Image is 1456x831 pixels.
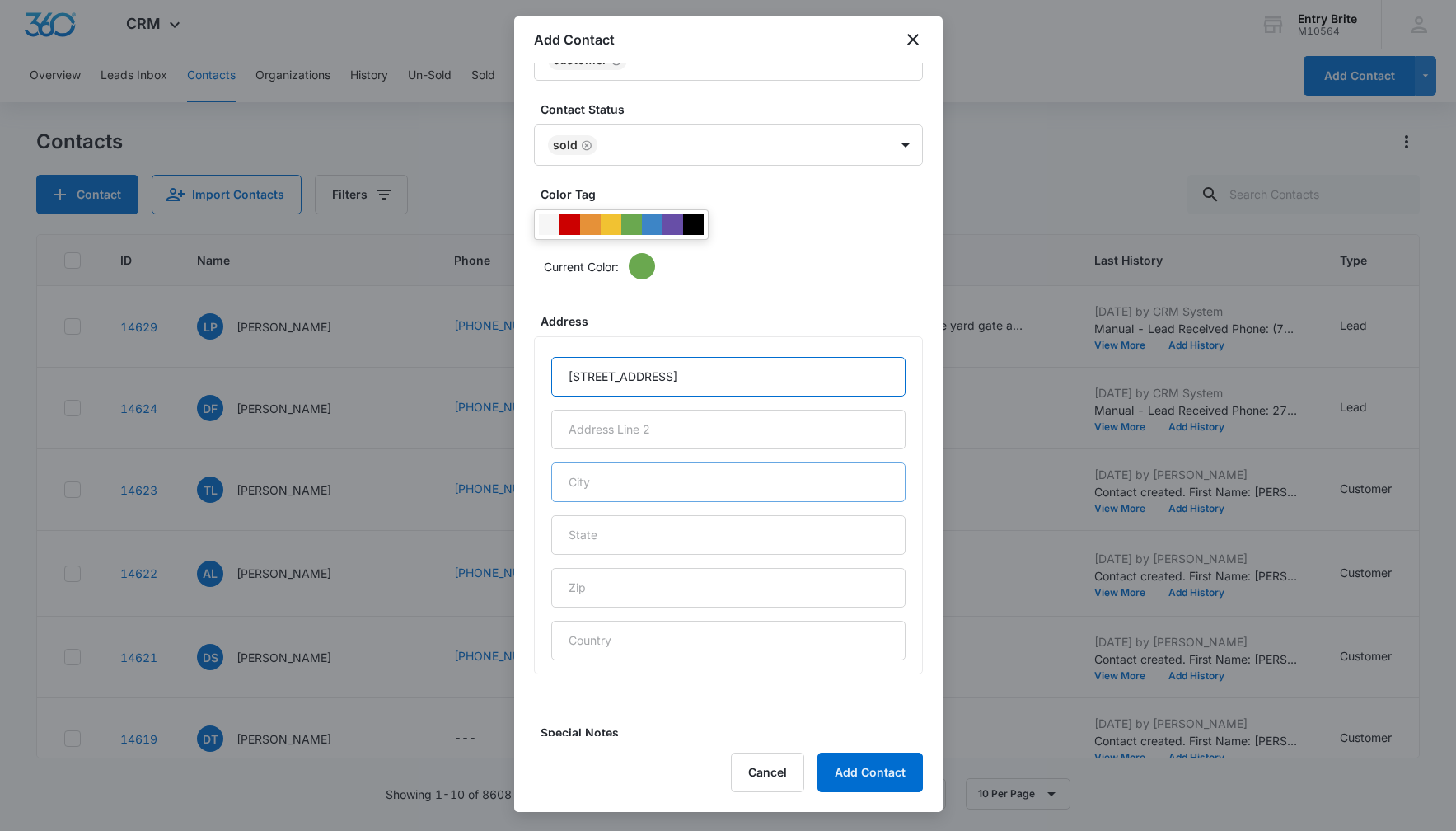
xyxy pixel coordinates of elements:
button: Add Contact [817,753,923,792]
input: State [551,515,906,555]
div: #e69138 [580,214,601,235]
input: Zip [551,568,906,608]
div: #674ea7 [662,214,683,235]
label: Color Tag [541,185,929,203]
div: Remove Customer [607,54,622,66]
input: Street [551,357,906,397]
input: Address Line 2 [551,410,906,449]
button: close [903,30,923,49]
div: #CC0000 [559,214,580,235]
div: Remove Sold [578,139,592,151]
div: #000000 [683,214,704,235]
div: Sold [553,139,578,151]
div: #6aa84f [621,214,642,235]
input: City [551,462,906,502]
div: #F6F6F6 [539,214,559,235]
input: Country [551,621,906,660]
button: Cancel [731,753,804,792]
label: Contact Status [541,101,929,118]
h1: Add Contact [534,30,615,49]
div: #3d85c6 [642,214,662,235]
label: Address [541,312,929,330]
div: #f1c232 [601,214,621,235]
p: Current Color: [544,258,619,275]
label: Special Notes [541,724,929,741]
